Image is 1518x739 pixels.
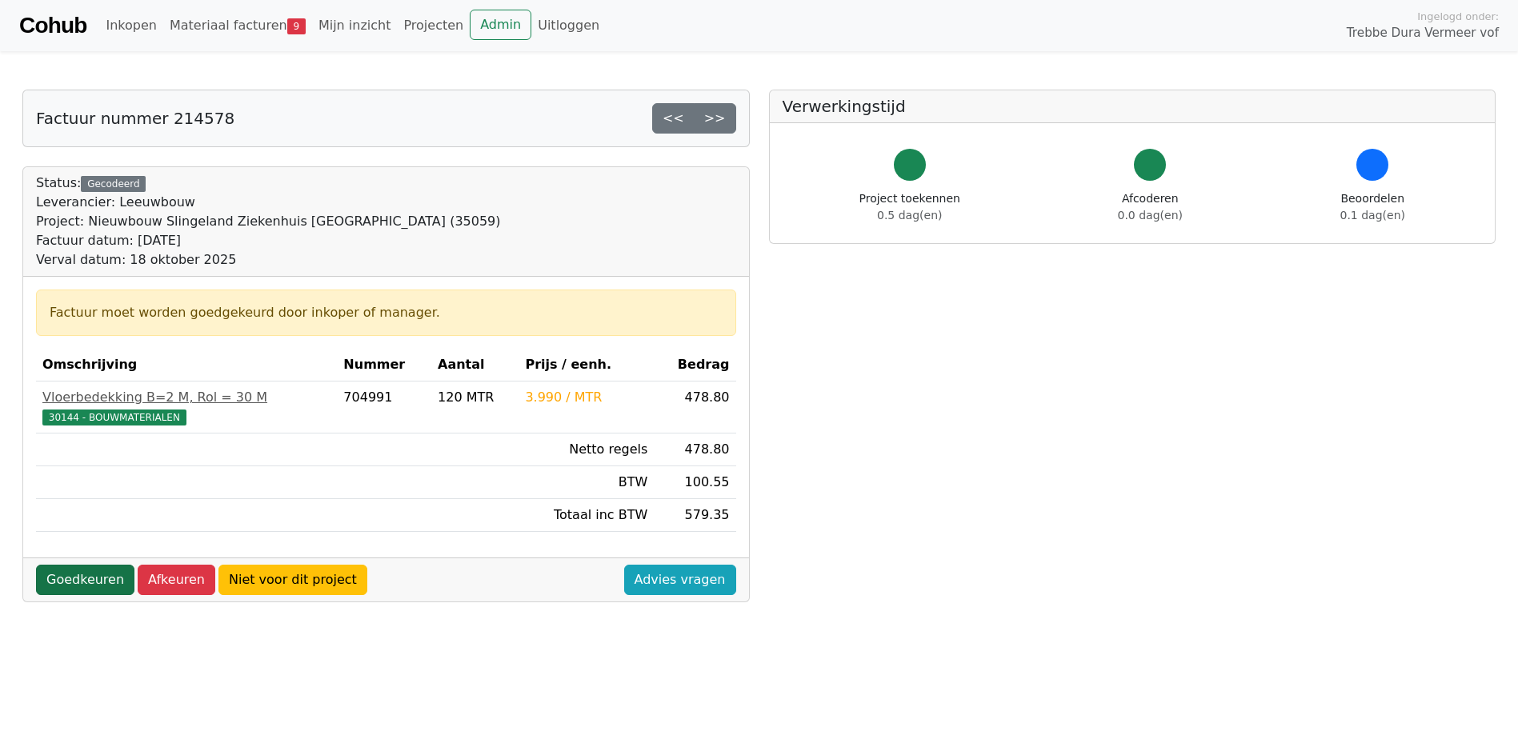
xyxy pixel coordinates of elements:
span: 0.5 dag(en) [877,209,942,222]
a: Vloerbedekking B=2 M, Rol = 30 M30144 - BOUWMATERIALEN [42,388,330,426]
a: Advies vragen [624,565,736,595]
a: << [652,103,695,134]
th: Omschrijving [36,349,337,381]
th: Nummer [337,349,431,381]
td: BTW [519,466,654,499]
div: Leverancier: Leeuwbouw [36,193,501,212]
h5: Verwerkingstijd [783,97,1483,116]
td: 704991 [337,381,431,433]
td: 478.80 [654,433,735,466]
div: 3.990 / MTR [525,388,647,407]
span: 30144 - BOUWMATERIALEN [42,409,186,425]
span: 0.1 dag(en) [1340,209,1405,222]
div: Project toekennen [859,190,960,224]
th: Bedrag [654,349,735,381]
a: Materiaal facturen9 [163,10,312,42]
a: Inkopen [99,10,162,42]
td: 478.80 [654,381,735,433]
a: Afkeuren [138,565,215,595]
span: 9 [287,18,306,34]
a: >> [694,103,736,134]
th: Aantal [431,349,519,381]
td: 100.55 [654,466,735,499]
td: Totaal inc BTW [519,499,654,532]
span: 0.0 dag(en) [1118,209,1183,222]
h5: Factuur nummer 214578 [36,109,234,128]
a: Admin [470,10,531,40]
div: Gecodeerd [81,176,146,192]
a: Uitloggen [531,10,606,42]
div: Beoordelen [1340,190,1405,224]
a: Cohub [19,6,86,45]
div: Project: Nieuwbouw Slingeland Ziekenhuis [GEOGRAPHIC_DATA] (35059) [36,212,501,231]
a: Goedkeuren [36,565,134,595]
a: Mijn inzicht [312,10,398,42]
td: 579.35 [654,499,735,532]
div: Vloerbedekking B=2 M, Rol = 30 M [42,388,330,407]
a: Projecten [397,10,470,42]
a: Niet voor dit project [218,565,367,595]
div: Verval datum: 18 oktober 2025 [36,250,501,270]
span: Trebbe Dura Vermeer vof [1347,24,1499,42]
div: Factuur datum: [DATE] [36,231,501,250]
div: Factuur moet worden goedgekeurd door inkoper of manager. [50,303,723,322]
th: Prijs / eenh. [519,349,654,381]
div: Afcoderen [1118,190,1183,224]
span: Ingelogd onder: [1417,9,1499,24]
td: Netto regels [519,433,654,466]
div: 120 MTR [438,388,512,407]
div: Status: [36,174,501,270]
